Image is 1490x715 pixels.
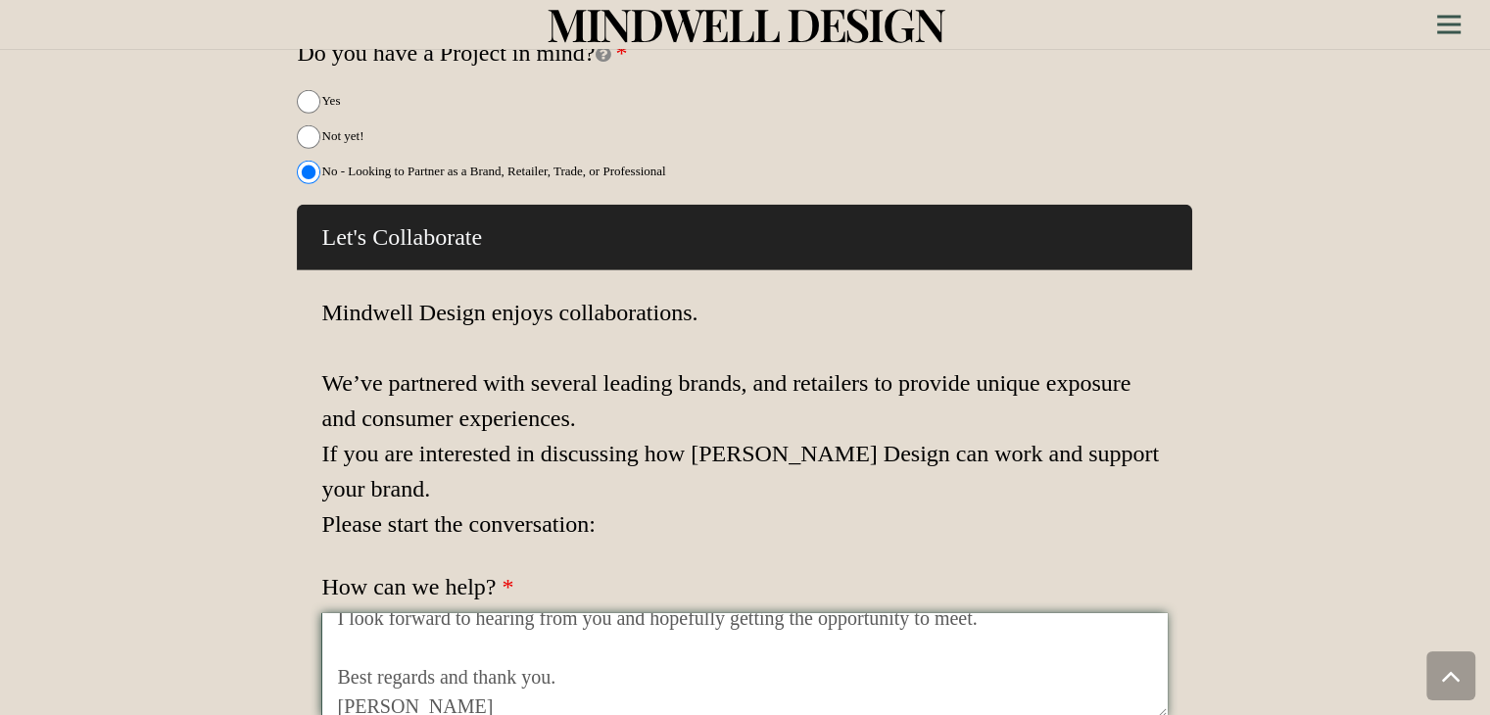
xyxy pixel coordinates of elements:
[321,164,665,178] span: No - Looking to Partner as a Brand, Retailer, Trade, or Professional
[321,128,363,143] span: Not yet!
[321,224,482,250] span: Let's Collaborate
[297,125,320,149] input: Not yet!
[1426,651,1475,700] a: Back to top
[321,561,513,613] label: How can we help?
[321,93,340,108] span: Yes
[297,27,627,79] label: Do you have a Project in mind?
[297,161,320,184] input: No - Looking to Partner as a Brand, Retailer, Trade, or Professional
[297,205,1192,270] div: Let's Collaborate
[321,295,1168,542] p: Mindwell Design enjoys collaborations. We’ve partnered with several leading brands, and retailers...
[297,90,320,114] input: Yes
